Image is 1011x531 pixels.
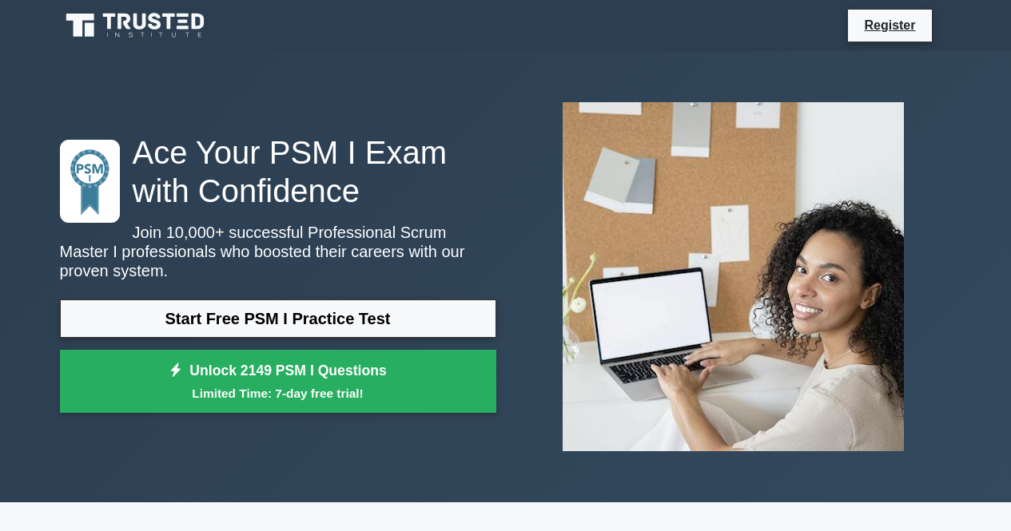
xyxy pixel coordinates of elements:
[60,350,496,414] a: Unlock 2149 PSM I QuestionsLimited Time: 7-day free trial!
[60,223,496,280] p: Join 10,000+ successful Professional Scrum Master I professionals who boosted their careers with ...
[80,384,476,402] small: Limited Time: 7-day free trial!
[60,133,496,210] h1: Ace Your PSM I Exam with Confidence
[60,299,496,338] a: Start Free PSM I Practice Test
[854,15,925,35] a: Register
